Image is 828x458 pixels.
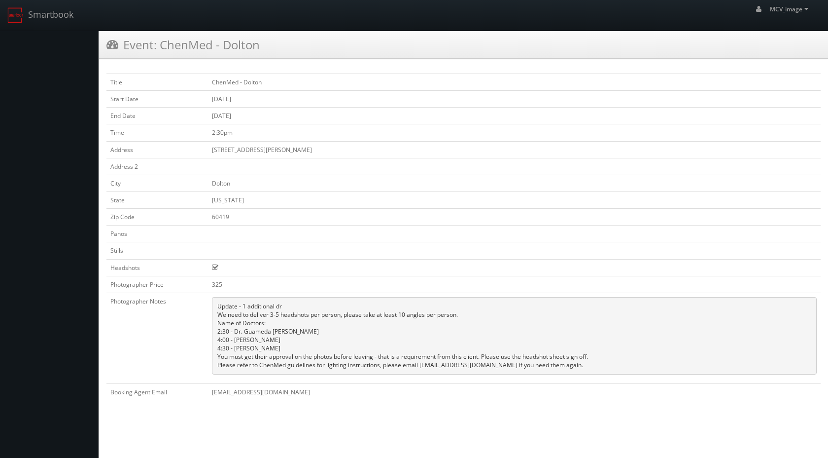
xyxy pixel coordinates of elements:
h3: Event: ChenMed - Dolton [106,36,260,53]
td: Time [106,124,208,141]
td: Headshots [106,259,208,276]
td: State [106,191,208,208]
td: [STREET_ADDRESS][PERSON_NAME] [208,141,821,158]
pre: Update - 1 additional dr We need to deliver 3-5 headshots per person, please take at least 10 ang... [212,297,817,375]
td: End Date [106,108,208,124]
td: [US_STATE] [208,191,821,208]
td: 325 [208,276,821,293]
td: 60419 [208,209,821,226]
td: City [106,175,208,191]
td: Booking Agent Email [106,383,208,400]
td: Start Date [106,91,208,108]
td: [DATE] [208,108,821,124]
td: Panos [106,226,208,242]
span: MCV_image [770,5,811,13]
td: Address [106,141,208,158]
td: [EMAIL_ADDRESS][DOMAIN_NAME] [208,383,821,400]
td: Dolton [208,175,821,191]
td: Zip Code [106,209,208,226]
td: Stills [106,242,208,259]
td: ChenMed - Dolton [208,74,821,91]
td: Address 2 [106,158,208,175]
td: 2:30pm [208,124,821,141]
td: [DATE] [208,91,821,108]
img: smartbook-logo.png [7,7,23,23]
td: Title [106,74,208,91]
td: Photographer Price [106,276,208,293]
td: Photographer Notes [106,293,208,383]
